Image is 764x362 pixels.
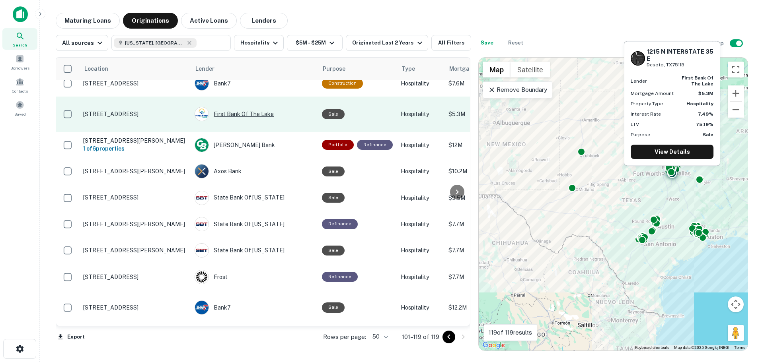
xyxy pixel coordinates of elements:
span: Contacts [12,88,28,94]
a: Contacts [2,74,37,96]
strong: Sale [703,132,713,137]
a: View Details [631,145,713,159]
div: 50 [369,331,389,343]
img: picture [195,138,209,152]
p: [STREET_ADDRESS] [83,80,187,87]
button: Map camera controls [728,296,744,312]
p: [STREET_ADDRESS][PERSON_NAME] [83,137,187,144]
button: Active Loans [181,13,237,29]
a: Terms (opens in new tab) [734,345,745,350]
div: This loan purpose was for refinancing [322,219,358,229]
p: LTV [631,121,639,128]
p: Lender [631,77,647,85]
img: picture [195,107,209,121]
div: Sale [322,166,345,176]
button: Originations [123,13,178,29]
p: [STREET_ADDRESS][PERSON_NAME] [83,221,187,228]
button: Go to previous page [442,331,455,343]
button: Export [56,331,87,343]
p: $10.2M [448,167,528,176]
p: Hospitality [401,303,440,312]
div: This loan purpose was for refinancing [322,272,358,282]
div: Bank7 [195,76,314,91]
h6: Show Map [696,39,725,48]
p: Rows per page: [323,332,366,342]
a: Open this area in Google Maps (opens a new window) [481,340,507,350]
p: $5.3M [448,110,528,118]
p: Desoto, TX75115 [647,61,713,69]
span: Purpose [323,64,356,74]
button: Save your search to get updates of matches that match your search criteria. [474,35,500,51]
p: [STREET_ADDRESS][PERSON_NAME] [83,168,187,175]
span: [US_STATE], [GEOGRAPHIC_DATA] [125,39,185,46]
strong: 7.49% [698,111,713,117]
button: Hospitality [234,35,284,51]
span: Lender [195,64,214,74]
div: State Bank Of [US_STATE] [195,243,314,257]
button: Keyboard shortcuts [635,345,669,350]
p: Mortgage Amount [631,90,674,97]
span: Location [84,64,119,74]
p: Property Type [631,100,663,107]
h6: 1 of 6 properties [83,144,187,153]
div: First Bank Of The Lake [195,107,314,121]
div: Sale [322,302,345,312]
button: Originated Last 2 Years [346,35,428,51]
p: Hospitality [401,141,440,149]
img: picture [195,270,209,284]
span: Map data ©2025 Google, INEGI [674,345,729,350]
th: Mortgage Amount [444,58,532,80]
button: Show satellite imagery [511,62,550,77]
p: Hospitality [401,167,440,176]
p: Remove Boundary [488,85,547,95]
p: Hospitality [401,246,440,255]
p: Hospitality [401,273,440,281]
div: [PERSON_NAME] Bank [195,138,314,152]
h6: 1215 N INTERSTATE 35 E [647,48,713,62]
p: [STREET_ADDRESS] [83,194,187,201]
a: Saved [2,97,37,119]
a: Borrowers [2,51,37,73]
div: Originated Last 2 Years [352,38,424,48]
span: Borrowers [10,65,29,71]
p: [STREET_ADDRESS] [83,304,187,311]
div: This loan purpose was for construction [322,78,363,88]
p: $12.2M [448,303,528,312]
p: $7.6M [448,79,528,88]
p: $9.5M [448,194,528,202]
button: All sources [56,35,108,51]
div: Sale [322,246,345,256]
strong: first bank of the lake [682,75,713,86]
button: Reset [503,35,528,51]
img: picture [195,301,209,314]
div: Frost [195,270,314,284]
p: Hospitality [401,220,440,228]
th: Location [79,58,191,80]
button: Lenders [240,13,288,29]
img: picture [195,217,209,231]
div: State Bank Of [US_STATE] [195,217,314,231]
strong: $5.3M [698,91,713,96]
button: Zoom out [728,102,744,118]
div: 0 0 [479,58,748,350]
th: Lender [191,58,318,80]
div: Search [2,28,37,50]
p: Interest Rate [631,110,661,118]
p: [STREET_ADDRESS] [83,273,187,281]
p: 119 of 119 results [489,328,532,337]
div: All sources [62,38,105,48]
p: $7.7M [448,246,528,255]
p: $7.7M [448,220,528,228]
th: Type [397,58,444,80]
div: This loan purpose was for refinancing [357,140,393,150]
div: Bank7 [195,300,314,315]
p: Purpose [631,131,650,138]
img: picture [195,77,209,90]
button: Toggle fullscreen view [728,62,744,77]
img: picture [195,191,209,205]
div: Chat Widget [724,298,764,337]
th: Purpose [318,58,397,80]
